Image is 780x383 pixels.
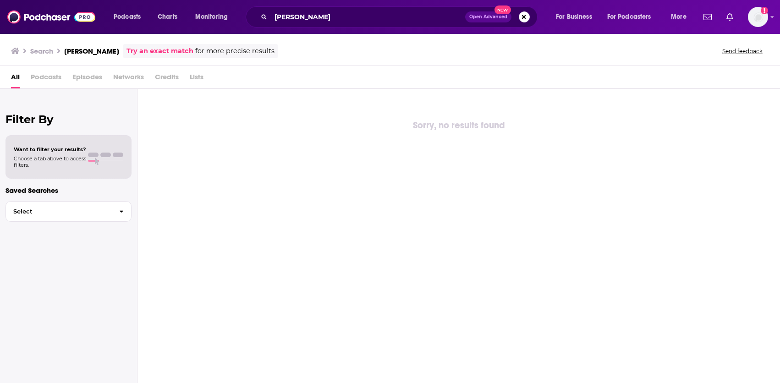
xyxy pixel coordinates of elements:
a: Try an exact match [126,46,193,56]
span: Logged in as inkhouseNYC [748,7,768,27]
span: Networks [113,70,144,88]
span: Episodes [72,70,102,88]
div: Search podcasts, credits, & more... [254,6,546,27]
span: Podcasts [31,70,61,88]
svg: Add a profile image [761,7,768,14]
span: Want to filter your results? [14,146,86,153]
span: Open Advanced [469,15,507,19]
a: Charts [152,10,183,24]
a: All [11,70,20,88]
button: Send feedback [720,47,765,55]
span: More [671,11,687,23]
img: Podchaser - Follow, Share and Rate Podcasts [7,8,95,26]
button: Show profile menu [748,7,768,27]
span: For Podcasters [607,11,651,23]
span: Lists [190,70,203,88]
img: User Profile [748,7,768,27]
span: Credits [155,70,179,88]
p: Saved Searches [5,186,132,195]
span: Choose a tab above to access filters. [14,155,86,168]
span: Select [6,208,112,214]
button: Select [5,201,132,222]
span: Monitoring [195,11,228,23]
button: open menu [107,10,153,24]
button: open menu [549,10,604,24]
input: Search podcasts, credits, & more... [271,10,465,24]
span: New [494,5,511,14]
div: Sorry, no results found [137,118,780,133]
h2: Filter By [5,113,132,126]
h3: [PERSON_NAME] [64,47,119,55]
button: open menu [189,10,240,24]
button: open menu [665,10,698,24]
button: open menu [601,10,665,24]
span: for more precise results [195,46,275,56]
span: For Business [556,11,592,23]
a: Show notifications dropdown [700,9,715,25]
a: Show notifications dropdown [723,9,737,25]
button: Open AdvancedNew [465,11,511,22]
span: Charts [158,11,177,23]
span: Podcasts [114,11,141,23]
h3: Search [30,47,53,55]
